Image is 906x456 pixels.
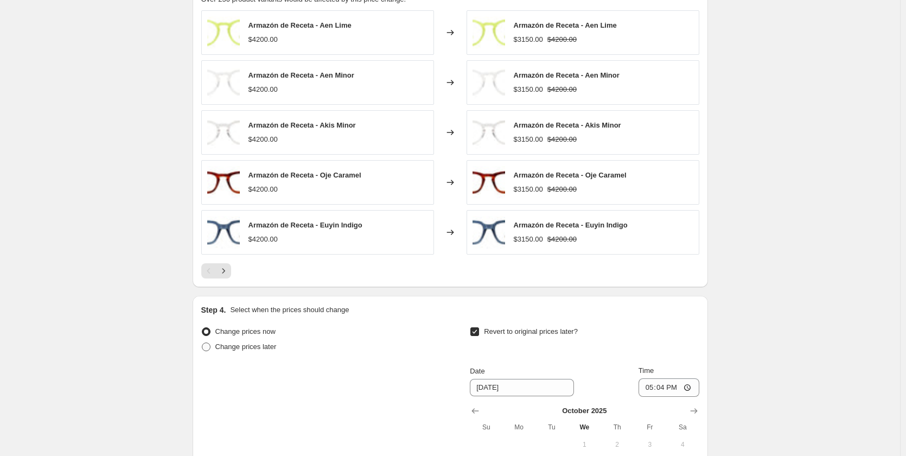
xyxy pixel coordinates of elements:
span: Date [470,367,484,375]
span: Revert to original prices later? [484,327,578,335]
span: Th [605,423,629,432]
button: Show next month, November 2025 [686,403,701,419]
img: D_879754-MLU72034283076_102023-O_80x.jpg [207,216,240,249]
img: D_863614-MLU72016420866_102023-O_80x.jpg [207,16,240,49]
p: Select when the prices should change [230,305,349,315]
span: Armazón de Receta - Aen Minor [248,71,354,79]
img: D_916782-MLU72031442536_102023-O_80x.jpg [207,166,240,199]
div: $4200.00 [248,134,278,145]
div: $4200.00 [248,234,278,245]
span: 4 [671,440,694,449]
button: Show previous month, September 2025 [468,403,483,419]
span: Armazón de Receta - Aen Lime [514,21,617,29]
button: Next [216,263,231,278]
button: Thursday October 2 2025 [601,436,633,453]
button: Friday October 3 2025 [634,436,666,453]
span: Armazón de Receta - Oje Caramel [248,171,361,179]
h2: Step 4. [201,305,226,315]
th: Sunday [470,419,502,436]
span: Sa [671,423,694,432]
button: Saturday October 4 2025 [666,436,699,453]
strike: $4200.00 [547,84,577,95]
span: Armazón de Receta - Oje Caramel [514,171,627,179]
input: 10/15/2025 [470,379,574,396]
span: Change prices now [215,327,276,335]
div: $3150.00 [514,34,543,45]
strike: $4200.00 [547,184,577,195]
span: Armazón de Receta - Akis Minor [514,121,621,129]
button: Wednesday October 1 2025 [568,436,601,453]
span: Mo [507,423,531,432]
strike: $4200.00 [547,34,577,45]
span: Armazón de Receta - Aen Minor [514,71,620,79]
img: D_863614-MLU72016420866_102023-O_80x.jpg [473,16,505,49]
span: Change prices later [215,343,277,351]
th: Saturday [666,419,699,436]
span: Armazón de Receta - Aen Lime [248,21,352,29]
img: D_790890-MLU72016439834_102023-O_80x.jpg [207,66,240,99]
img: D_790890-MLU72016439834_102023-O_80x.jpg [473,66,505,99]
strike: $4200.00 [547,134,577,145]
span: 3 [638,440,662,449]
strike: $4200.00 [547,234,577,245]
span: Armazón de Receta - Akis Minor [248,121,356,129]
span: 2 [605,440,629,449]
th: Monday [503,419,535,436]
img: D_879754-MLU72034283076_102023-O_80x.jpg [473,216,505,249]
div: $3150.00 [514,184,543,195]
span: Su [474,423,498,432]
div: $3150.00 [514,134,543,145]
div: $3150.00 [514,84,543,95]
span: Tu [540,423,564,432]
img: D_916782-MLU72031442536_102023-O_80x.jpg [473,166,505,199]
img: D_924471-MLU72088528047_102023-O_80x.jpg [473,116,505,149]
input: 12:00 [639,378,699,397]
div: $4200.00 [248,84,278,95]
th: Thursday [601,419,633,436]
span: 1 [572,440,596,449]
span: Armazón de Receta - Euyin Indigo [248,221,362,229]
th: Wednesday [568,419,601,436]
span: We [572,423,596,432]
span: Time [639,366,654,375]
th: Friday [634,419,666,436]
span: Armazón de Receta - Euyin Indigo [514,221,628,229]
img: D_924471-MLU72088528047_102023-O_80x.jpg [207,116,240,149]
div: $4200.00 [248,34,278,45]
th: Tuesday [535,419,568,436]
div: $3150.00 [514,234,543,245]
nav: Pagination [201,263,231,278]
div: $4200.00 [248,184,278,195]
span: Fr [638,423,662,432]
